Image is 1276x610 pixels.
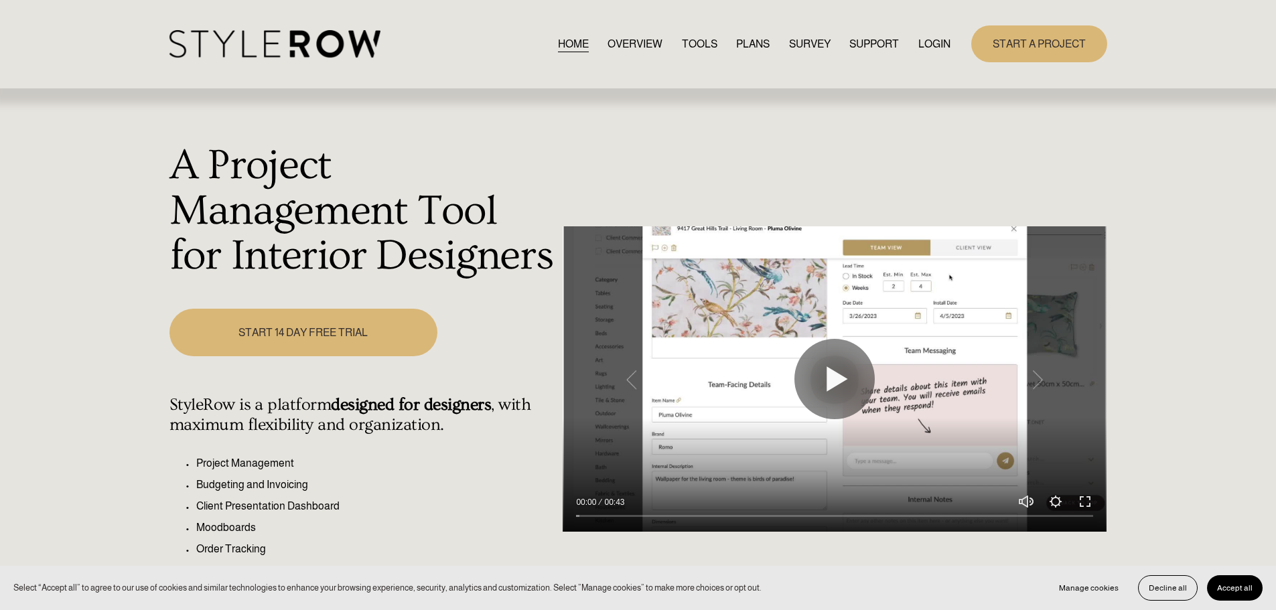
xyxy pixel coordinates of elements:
h1: A Project Management Tool for Interior Designers [169,143,556,279]
a: HOME [558,35,589,53]
div: Duration [599,495,628,509]
span: Manage cookies [1059,583,1119,593]
span: Accept all [1217,583,1253,593]
a: TOOLS [682,35,717,53]
button: Accept all [1207,575,1263,601]
p: Budgeting and Invoicing [196,477,556,493]
a: OVERVIEW [608,35,662,53]
h4: StyleRow is a platform , with maximum flexibility and organization. [169,395,556,435]
button: Play [794,339,875,419]
a: folder dropdown [849,35,899,53]
input: Seek [576,512,1093,521]
button: Decline all [1138,575,1198,601]
p: Project Management [196,455,556,471]
p: Select “Accept all” to agree to our use of cookies and similar technologies to enhance your brows... [13,581,762,594]
a: LOGIN [918,35,950,53]
div: Current time [576,495,599,509]
p: Client Presentation Dashboard [196,498,556,514]
a: START 14 DAY FREE TRIAL [169,309,437,356]
a: SURVEY [789,35,831,53]
span: SUPPORT [849,36,899,52]
a: START A PROJECT [971,25,1107,62]
p: Order Tracking [196,541,556,557]
p: Moodboards [196,520,556,536]
button: Manage cookies [1049,575,1129,601]
span: Decline all [1149,583,1187,593]
strong: designed for designers [331,395,491,414]
a: PLANS [736,35,770,53]
img: StyleRow [169,30,380,58]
